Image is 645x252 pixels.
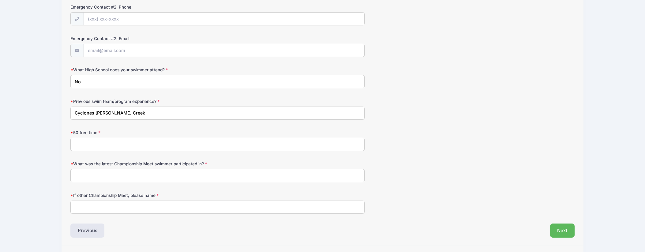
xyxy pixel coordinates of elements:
button: Next [550,224,575,238]
label: What High School does your swimmer attend? [70,67,238,73]
label: If other Championship Meet, please name [70,192,238,198]
label: Emergency Contact #2: Email [70,36,238,42]
label: Previous swim team/program experience? [70,98,238,104]
input: (xxx) xxx-xxxx [84,12,365,25]
button: Previous [70,224,105,238]
label: Emergency Contact #2: Phone [70,4,238,10]
label: What was the latest Championship Meet swimmer participated in? [70,161,238,167]
input: email@email.com [84,44,365,57]
label: 50 free time [70,130,238,136]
